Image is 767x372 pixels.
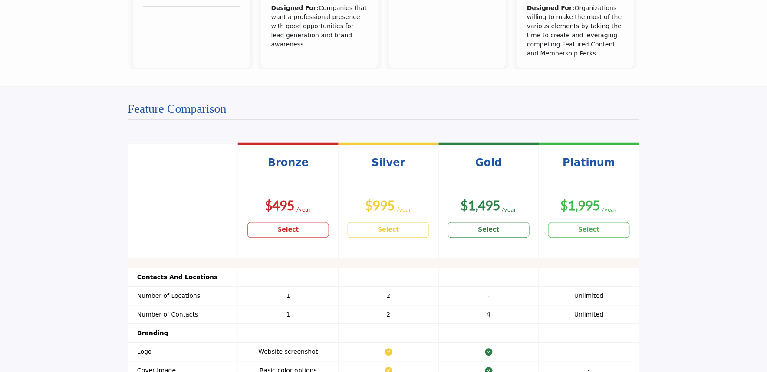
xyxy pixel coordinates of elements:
strong: Branding [137,330,168,337]
b: Designed For: [527,4,575,11]
span: 2 [387,293,391,300]
td: - [439,287,539,306]
td: - [539,343,639,362]
span: 1 [286,293,290,300]
th: Logo [128,343,238,362]
span: Unlimited [574,311,603,318]
h2: Feature Comparison [128,102,227,117]
span: Website screenshot [258,349,318,356]
strong: Contacts And Locations [137,274,218,281]
div: Organizations willing to make the most of the various elements by taking the time to create and l... [527,3,624,58]
span: 1 [286,311,290,318]
span: Unlimited [574,293,603,300]
th: Number of Contacts [128,306,238,324]
th: Number of Locations [128,287,238,306]
div: Companies that want a professional presence with good opportunities for lead generation and brand... [271,3,368,49]
b: Designed For: [271,4,319,11]
span: 4 [487,311,491,318]
span: 2 [387,311,391,318]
